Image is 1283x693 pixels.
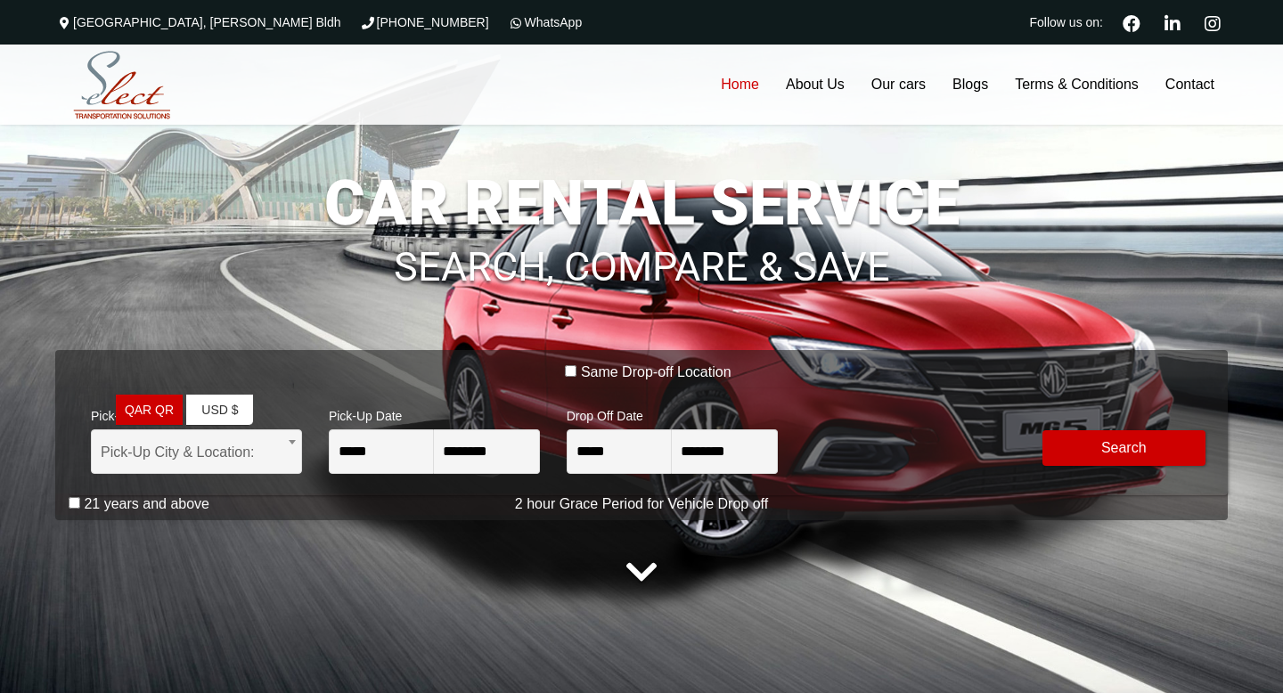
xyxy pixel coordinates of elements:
span: Pick-up Location [91,397,302,429]
label: 21 years and above [84,495,209,513]
a: Terms & Conditions [1001,45,1152,125]
a: QAR QR [116,395,183,426]
img: Select Rent a Car [60,47,184,124]
a: Our cars [858,45,939,125]
a: Instagram [1197,12,1228,32]
h1: CAR RENTAL SERVICE [55,172,1228,234]
a: Facebook [1115,12,1148,32]
a: Contact [1152,45,1228,125]
span: Pick-Up Date [329,397,540,429]
p: 2 hour Grace Period for Vehicle Drop off [55,493,1228,515]
a: About Us [772,45,858,125]
a: Blogs [939,45,1001,125]
a: USD $ [186,395,253,426]
a: [PHONE_NUMBER] [359,15,489,29]
a: Home [707,45,772,125]
span: Pick-Up City & Location: [101,430,292,475]
button: Modify Search [1042,430,1206,466]
label: Same Drop-off Location [581,363,731,381]
span: Pick-Up City & Location: [91,429,302,474]
span: Drop Off Date [567,397,778,429]
a: WhatsApp [507,15,583,29]
h1: SEARCH, COMPARE & SAVE [55,220,1228,288]
a: Linkedin [1156,12,1188,32]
